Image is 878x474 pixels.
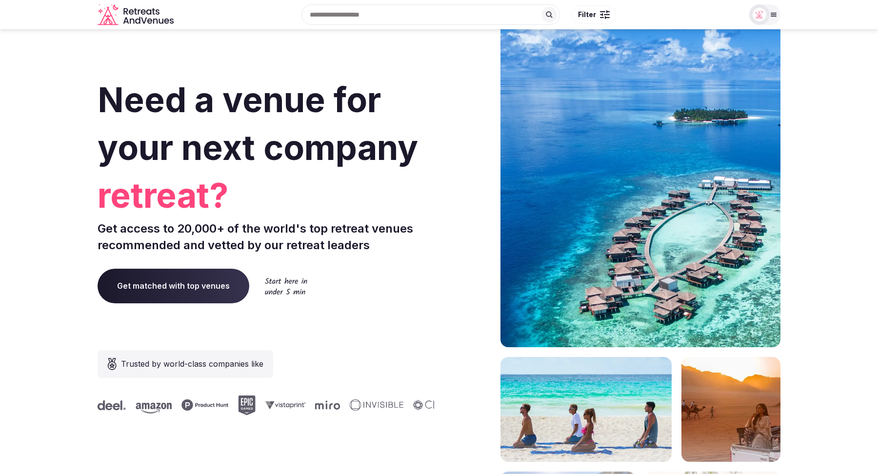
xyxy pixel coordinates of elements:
[350,399,403,411] svg: Invisible company logo
[98,172,435,219] span: retreat?
[265,277,307,295] img: Start here in under 5 min
[238,395,256,415] svg: Epic Games company logo
[98,4,176,26] svg: Retreats and Venues company logo
[98,400,126,410] svg: Deel company logo
[681,357,780,462] img: woman sitting in back of truck with camels
[98,220,435,253] p: Get access to 20,000+ of the world's top retreat venues recommended and vetted by our retreat lea...
[578,10,596,20] span: Filter
[98,269,249,303] a: Get matched with top venues
[500,357,672,462] img: yoga on tropical beach
[98,4,176,26] a: Visit the homepage
[98,79,418,168] span: Need a venue for your next company
[572,5,616,24] button: Filter
[265,401,305,409] svg: Vistaprint company logo
[121,358,263,370] span: Trusted by world-class companies like
[753,8,766,21] img: Matt Grant Oakes
[315,400,340,410] svg: Miro company logo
